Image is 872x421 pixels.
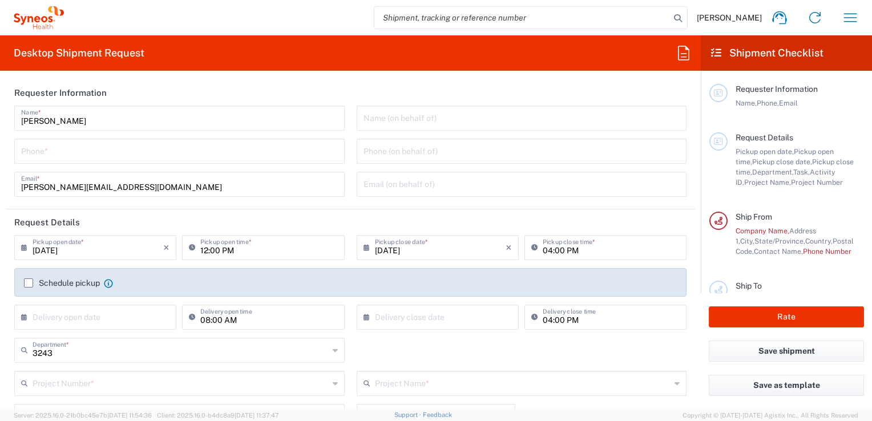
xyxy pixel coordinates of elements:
[14,87,107,99] h2: Requester Information
[14,217,80,228] h2: Request Details
[752,168,793,176] span: Department,
[14,46,144,60] h2: Desktop Shipment Request
[736,147,794,156] span: Pickup open date,
[157,412,279,419] span: Client: 2025.16.0-b4dc8a9
[736,226,789,235] span: Company Name,
[235,412,279,419] span: [DATE] 11:37:47
[791,178,843,187] span: Project Number
[709,306,864,327] button: Rate
[736,99,757,107] span: Name,
[805,237,833,245] span: Country,
[754,237,805,245] span: State/Province,
[163,238,169,257] i: ×
[779,99,798,107] span: Email
[711,46,823,60] h2: Shipment Checklist
[697,13,762,23] span: [PERSON_NAME]
[803,247,851,256] span: Phone Number
[709,375,864,396] button: Save as template
[736,281,762,290] span: Ship To
[506,238,512,257] i: ×
[752,157,812,166] span: Pickup close date,
[757,99,779,107] span: Phone,
[740,237,754,245] span: City,
[754,247,803,256] span: Contact Name,
[394,411,423,418] a: Support
[14,412,152,419] span: Server: 2025.16.0-21b0bc45e7b
[107,412,152,419] span: [DATE] 11:54:36
[736,133,793,142] span: Request Details
[683,410,858,420] span: Copyright © [DATE]-[DATE] Agistix Inc., All Rights Reserved
[744,178,791,187] span: Project Name,
[793,168,810,176] span: Task,
[374,7,670,29] input: Shipment, tracking or reference number
[24,278,100,288] label: Schedule pickup
[423,411,452,418] a: Feedback
[736,212,772,221] span: Ship From
[736,84,818,94] span: Requester Information
[709,341,864,362] button: Save shipment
